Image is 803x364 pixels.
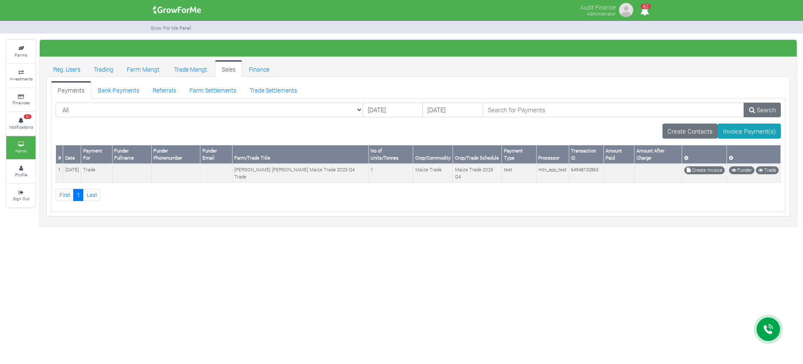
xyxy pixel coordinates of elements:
small: Administrator [587,10,616,17]
th: Crop/Trade Schedule [453,145,502,164]
th: Crop/Commodity [413,145,453,164]
input: DD/MM/YYYY [422,103,483,118]
small: Admin [15,148,27,154]
small: Farms [15,52,27,58]
a: Admin [6,136,36,159]
a: Invoice Payment(s) [718,124,781,139]
a: Sales [215,60,242,77]
td: mtn_app_test [536,164,569,182]
th: Farm/Trade Title [232,145,368,164]
td: [DATE] [63,164,81,182]
a: Trade [756,166,779,174]
a: Finances [6,88,36,111]
span: 62 [641,4,651,9]
a: Funder [729,166,754,174]
a: Sign Out [6,184,36,207]
td: Trade [81,164,113,182]
span: 62 [24,114,31,119]
th: Transaction ID [569,145,604,164]
a: Create Contacts [662,124,718,139]
input: Search for Payments [483,103,744,118]
th: Amount After Charge [634,145,682,164]
td: [PERSON_NAME] [PERSON_NAME] Maize Trade 2025 Q4 Trade [232,164,368,182]
th: Amount Paid [604,145,634,164]
td: test [502,164,537,182]
td: Maize Trade 2025 Q4 [453,164,502,182]
a: Last [83,189,100,201]
input: DD/MM/YYYY [363,103,423,118]
small: Notifications [9,124,33,130]
a: Finance [242,60,276,77]
a: Trade Mangt. [167,60,215,77]
a: First [56,189,74,201]
img: growforme image [618,2,634,18]
th: Date [63,145,81,164]
a: Bank Payments [91,81,146,98]
a: Profile [6,160,36,183]
a: Payments [51,81,91,98]
th: # [56,145,63,164]
th: Payment For [81,145,113,164]
p: Audit Finance [580,2,616,12]
th: Payment Type [502,145,537,164]
a: Search [744,103,781,118]
th: No of Units/Tonnes [368,145,413,164]
small: Grow For Me Panel [151,25,191,31]
a: Create Invoice [684,166,725,174]
th: Funder Email [200,145,232,164]
th: Processor [536,145,569,164]
a: Reg. Users [46,60,87,77]
a: Referrals [146,81,183,98]
td: 1 [368,164,413,182]
small: Profile [15,172,27,178]
a: Trading [87,60,120,77]
a: 62 Notifications [6,112,36,135]
a: Investments [6,64,36,87]
a: Farms [6,40,36,63]
a: 62 [637,8,653,16]
small: Investments [10,76,33,82]
th: Funder Phonenumber [151,145,200,164]
a: Farm Mangt. [120,60,167,77]
a: Trade Settlements [243,81,304,98]
nav: Page Navigation [56,189,781,201]
small: Sign Out [13,196,29,201]
i: Notifications [637,2,653,21]
td: 64948132863 [569,164,604,182]
a: Farm Settlements [183,81,243,98]
td: 1 [56,164,63,182]
small: Finances [13,100,30,106]
th: Funder Fullname [112,145,151,164]
a: 1 [73,189,83,201]
td: Maize Trade [413,164,453,182]
img: growforme image [150,2,204,18]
